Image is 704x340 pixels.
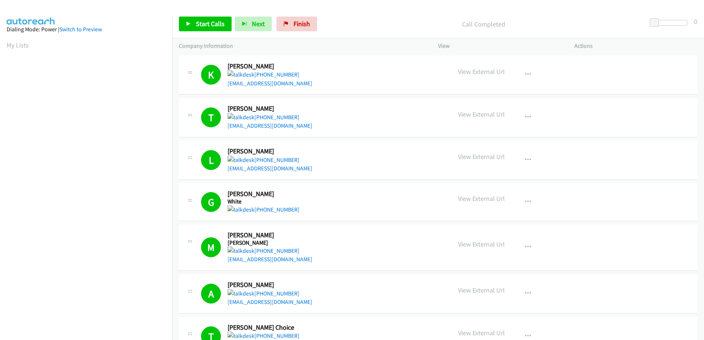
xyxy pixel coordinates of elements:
p: Company Information [179,42,425,50]
h2: [PERSON_NAME] Choice [228,323,310,332]
h1: A [201,284,221,304]
a: [PHONE_NUMBER] [228,290,299,297]
a: [PHONE_NUMBER] [228,71,299,78]
a: [PHONE_NUMBER] [228,247,299,254]
img: talkdesk [228,205,254,214]
span: Finish [293,20,310,28]
a: [PHONE_NUMBER] [228,114,299,121]
a: [PHONE_NUMBER] [228,156,299,163]
iframe: Resource Center [683,141,704,199]
h2: [PERSON_NAME] [228,105,310,113]
a: [EMAIL_ADDRESS][DOMAIN_NAME] [228,298,312,305]
a: [EMAIL_ADDRESS][DOMAIN_NAME] [228,256,312,263]
h2: [PERSON_NAME] [228,147,310,156]
div: Delay between calls (in seconds) [654,20,687,26]
img: talkdesk [228,113,254,122]
div: 0 [694,17,697,26]
img: talkdesk [228,247,254,255]
h2: [PERSON_NAME] [228,281,310,289]
a: [PHONE_NUMBER] [228,332,299,339]
h2: [PERSON_NAME] [228,190,310,198]
h5: [PERSON_NAME] [228,239,312,247]
a: Start Calls [179,17,232,31]
p: View External Url [458,239,505,249]
h2: [PERSON_NAME] [228,231,310,240]
p: Actions [574,42,697,50]
h1: M [201,237,221,257]
a: [EMAIL_ADDRESS][DOMAIN_NAME] [228,80,312,87]
div: Dialing Mode: Power | [7,25,166,34]
p: View External Url [458,194,505,203]
span: Start Calls [196,20,225,28]
p: Call Completed [327,19,640,29]
h1: T [201,107,221,127]
p: View External Url [458,67,505,77]
img: talkdesk [228,70,254,79]
h5: White [228,198,310,205]
a: Switch to Preview [59,26,102,33]
a: [PHONE_NUMBER] [228,206,299,213]
span: Next [252,20,265,28]
button: Next [235,17,272,31]
h1: L [201,150,221,170]
a: [EMAIL_ADDRESS][DOMAIN_NAME] [228,165,312,172]
a: Finish [277,17,317,31]
p: View External Url [458,328,505,338]
a: [EMAIL_ADDRESS][DOMAIN_NAME] [228,122,312,129]
p: View [438,42,561,50]
p: View External Url [458,109,505,119]
h1: K [201,65,221,85]
img: talkdesk [228,289,254,298]
h1: G [201,192,221,212]
img: talkdesk [228,156,254,164]
p: View External Url [458,285,505,295]
h2: [PERSON_NAME] [228,62,310,71]
p: View External Url [458,152,505,162]
a: My Lists [7,41,29,49]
